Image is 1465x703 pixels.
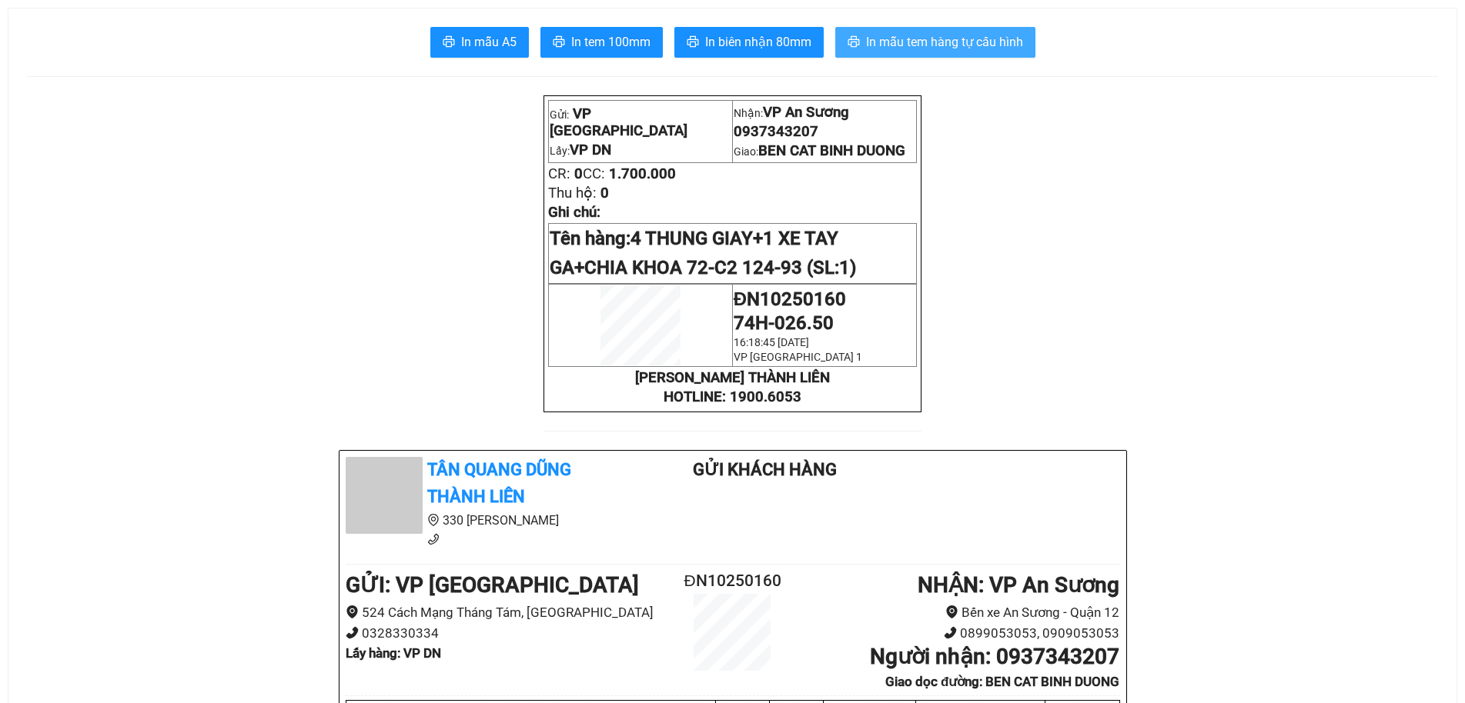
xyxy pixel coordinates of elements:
[848,35,860,50] span: printer
[734,336,809,348] span: 16:18:45 [DATE]
[944,626,957,639] span: phone
[945,605,958,618] span: environment
[550,105,687,139] span: VP [GEOGRAPHIC_DATA]
[461,32,517,52] span: In mẫu A5
[885,674,1119,689] b: Giao dọc đường: BEN CAT BINH DUONG
[870,644,1119,669] b: Người nhận : 0937343207
[734,145,905,158] span: Giao:
[668,568,798,594] h2: ĐN10250160
[574,165,583,182] span: 0
[550,228,856,278] span: Tên hàng:
[570,142,611,158] span: VP DN
[540,27,663,58] button: printerIn tem 100mm
[734,123,818,140] span: 0937343207
[346,605,359,618] span: environment
[674,27,824,58] button: printerIn biên nhận 80mm
[734,104,915,121] p: Nhận:
[763,104,849,121] span: VP An Sương
[443,35,455,50] span: printer
[758,142,905,159] span: BEN CAT BINH DUONG
[734,351,862,363] span: VP [GEOGRAPHIC_DATA] 1
[548,185,597,202] span: Thu hộ:
[797,602,1119,623] li: Bến xe An Sương - Quận 12
[705,32,811,52] span: In biên nhận 80mm
[734,312,834,334] span: 74H-026.50
[866,32,1023,52] span: In mẫu tem hàng tự cấu hình
[427,514,440,526] span: environment
[664,388,801,405] strong: HOTLINE: 1900.6053
[571,32,651,52] span: In tem 100mm
[346,511,632,530] li: 330 [PERSON_NAME]
[734,288,846,310] span: ĐN10250160
[553,35,565,50] span: printer
[548,165,570,182] span: CR:
[600,185,609,202] span: 0
[346,626,359,639] span: phone
[797,623,1119,644] li: 0899053053, 0909053053
[609,165,676,182] span: 1.700.000
[635,369,830,386] strong: [PERSON_NAME] THÀNH LIÊN
[550,228,856,278] span: 4 THUNG GIAY+1 XE TAY GA+CHIA KHOA 72-C2 124-93 (SL:
[427,533,440,545] span: phone
[687,35,699,50] span: printer
[550,145,611,157] span: Lấy:
[346,645,441,661] b: Lấy hàng : VP DN
[839,257,856,278] span: 1)
[548,204,600,221] span: Ghi chú:
[346,602,668,623] li: 524 Cách Mạng Tháng Tám, [GEOGRAPHIC_DATA]
[550,105,731,139] p: Gửi:
[693,460,837,479] b: Gửi khách hàng
[427,460,571,506] b: Tân Quang Dũng Thành Liên
[346,572,639,598] b: GỬI : VP [GEOGRAPHIC_DATA]
[835,27,1035,58] button: printerIn mẫu tem hàng tự cấu hình
[346,623,668,644] li: 0328330334
[918,572,1119,598] b: NHẬN : VP An Sương
[430,27,529,58] button: printerIn mẫu A5
[583,165,605,182] span: CC:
